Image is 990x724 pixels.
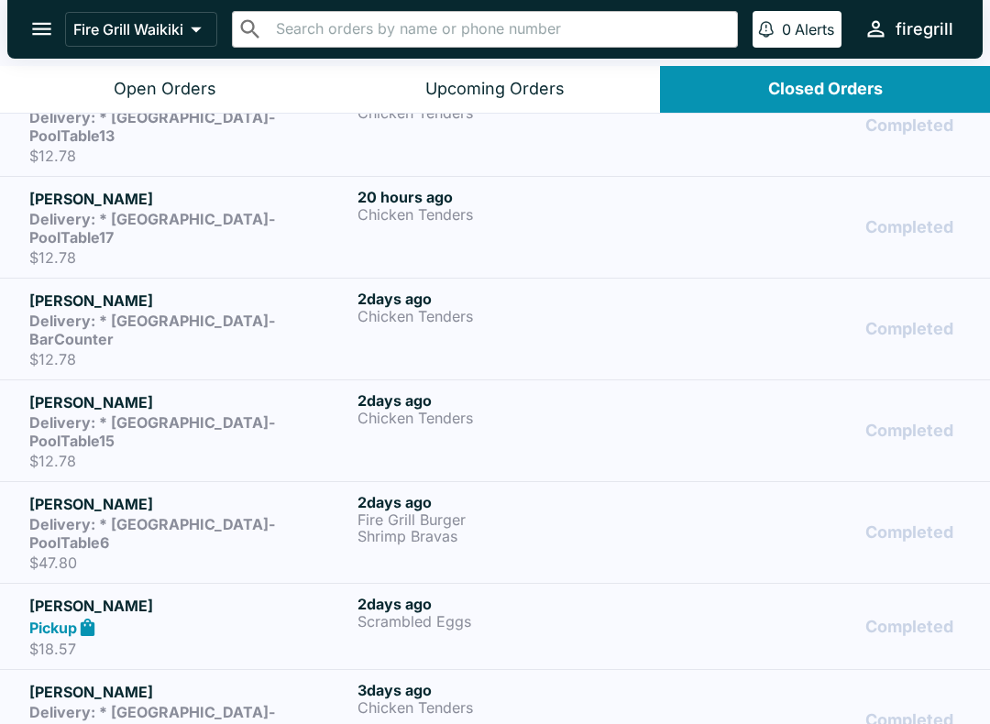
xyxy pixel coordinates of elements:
[29,350,350,368] p: $12.78
[114,79,216,100] div: Open Orders
[357,681,432,699] span: 3 days ago
[896,18,953,40] div: firegrill
[29,391,350,413] h5: [PERSON_NAME]
[29,554,350,572] p: $47.80
[29,413,275,450] strong: Delivery: * [GEOGRAPHIC_DATA]-PoolTable15
[270,16,730,42] input: Search orders by name or phone number
[357,699,678,716] p: Chicken Tenders
[357,104,678,121] p: Chicken Tenders
[29,515,275,552] strong: Delivery: * [GEOGRAPHIC_DATA]-PoolTable6
[29,248,350,267] p: $12.78
[73,20,183,38] p: Fire Grill Waikiki
[29,493,350,515] h5: [PERSON_NAME]
[856,9,961,49] button: firegrill
[29,108,275,145] strong: Delivery: * [GEOGRAPHIC_DATA]-PoolTable13
[357,206,678,223] p: Chicken Tenders
[29,188,350,210] h5: [PERSON_NAME]
[29,147,350,165] p: $12.78
[357,528,678,544] p: Shrimp Bravas
[357,511,678,528] p: Fire Grill Burger
[425,79,565,100] div: Upcoming Orders
[29,290,350,312] h5: [PERSON_NAME]
[29,595,350,617] h5: [PERSON_NAME]
[357,595,432,613] span: 2 days ago
[357,493,432,511] span: 2 days ago
[29,640,350,658] p: $18.57
[768,79,883,100] div: Closed Orders
[357,188,678,206] h6: 20 hours ago
[357,410,678,426] p: Chicken Tenders
[357,308,678,324] p: Chicken Tenders
[29,210,275,247] strong: Delivery: * [GEOGRAPHIC_DATA]-PoolTable17
[357,613,678,630] p: Scrambled Eggs
[29,681,350,703] h5: [PERSON_NAME]
[795,20,834,38] p: Alerts
[782,20,791,38] p: 0
[357,391,432,410] span: 2 days ago
[29,452,350,470] p: $12.78
[357,290,432,308] span: 2 days ago
[29,312,275,348] strong: Delivery: * [GEOGRAPHIC_DATA]-BarCounter
[29,619,77,637] strong: Pickup
[65,12,217,47] button: Fire Grill Waikiki
[18,5,65,52] button: open drawer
